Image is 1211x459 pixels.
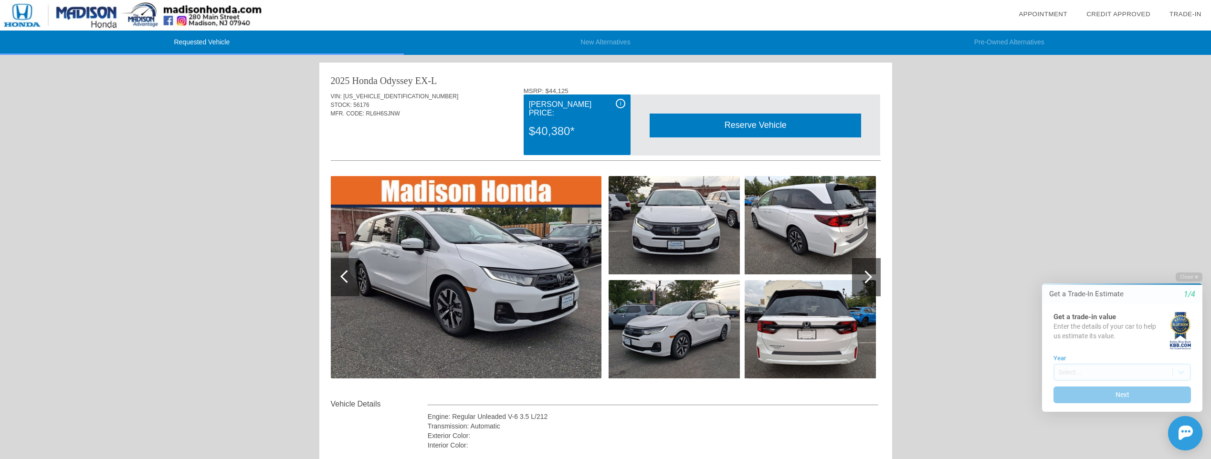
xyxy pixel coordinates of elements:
div: [PERSON_NAME] Price: [529,99,625,119]
div: Exterior Color: [428,431,879,440]
a: Trade-In [1169,10,1201,18]
div: Quoted on [DATE] 10:37:54 PM [331,132,881,147]
span: [US_VEHICLE_IDENTIFICATION_NUMBER] [343,93,458,100]
a: Appointment [1019,10,1067,18]
div: $40,380* [529,119,625,144]
span: i [620,100,621,107]
li: New Alternatives [404,31,808,55]
div: Engine: Regular Unleaded V-6 3.5 L/212 [428,412,879,421]
div: 2025 Honda Odyssey [331,74,413,87]
div: Vehicle Details [331,398,428,410]
img: image.aspx [609,280,740,378]
div: MSRP: $44,125 [524,87,881,94]
span: VIN: [331,93,342,100]
iframe: Chat Assistance [1022,264,1211,459]
li: Pre-Owned Alternatives [807,31,1211,55]
span: MFR. CODE: [331,110,365,117]
a: Credit Approved [1086,10,1150,18]
span: STOCK: [331,102,352,108]
div: Reserve Vehicle [650,114,861,137]
img: image.aspx [609,176,740,274]
img: image.aspx [331,176,601,378]
div: Transmission: Automatic [428,421,879,431]
img: image.aspx [745,280,876,378]
img: image.aspx [745,176,876,274]
div: EX-L [415,74,437,87]
span: RL6H6SJNW [366,110,400,117]
div: Interior Color: [428,440,879,450]
span: 56176 [353,102,369,108]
